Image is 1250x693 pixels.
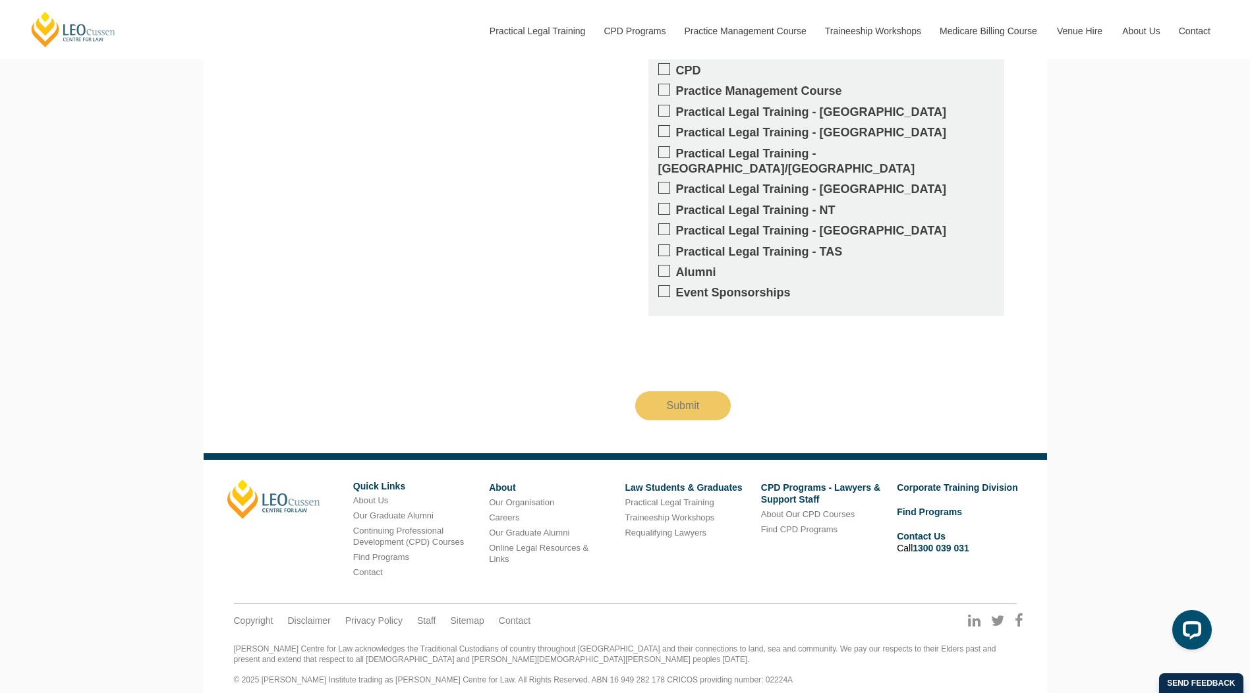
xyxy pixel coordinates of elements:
[353,511,434,520] a: Our Graduate Alumni
[287,615,330,626] a: Disclaimer
[234,644,1017,685] div: [PERSON_NAME] Centre for Law acknowledges the Traditional Custodians of country throughout [GEOGR...
[930,3,1047,59] a: Medicare Billing Course
[897,482,1018,493] a: Corporate Training Division
[353,567,383,577] a: Contact
[761,524,838,534] a: Find CPD Programs
[353,526,464,547] a: Continuing Professional Development (CPD) Courses
[353,552,409,562] a: Find Programs
[625,513,714,522] a: Traineeship Workshops
[594,3,674,59] a: CPD Programs
[658,125,994,140] label: Practical Legal Training - [GEOGRAPHIC_DATA]
[625,482,742,493] a: Law Students & Graduates
[761,482,880,505] a: CPD Programs - Lawyers & Support Staff
[658,244,994,260] label: Practical Legal Training - TAS
[345,615,403,626] a: Privacy Policy
[353,495,388,505] a: About Us
[480,3,594,59] a: Practical Legal Training
[658,265,994,280] label: Alumni
[658,105,994,120] label: Practical Legal Training - [GEOGRAPHIC_DATA]
[635,327,836,378] iframe: reCAPTCHA
[1169,3,1220,59] a: Contact
[489,543,588,564] a: Online Legal Resources & Links
[675,3,815,59] a: Practice Management Course
[761,509,855,519] a: About Our CPD Courses
[1047,3,1112,59] a: Venue Hire
[897,531,946,541] a: Contact Us
[658,84,994,99] label: Practice Management Course
[234,615,273,626] a: Copyright
[489,528,569,538] a: Our Graduate Alumni
[489,482,515,493] a: About
[450,615,484,626] a: Sitemap
[353,482,479,491] h6: Quick Links
[625,528,706,538] a: Requalifying Lawyers
[913,543,969,553] a: 1300 039 031
[635,391,731,420] input: Submit
[658,182,994,197] label: Practical Legal Training - [GEOGRAPHIC_DATA]
[815,3,930,59] a: Traineeship Workshops
[897,528,1023,556] li: Call
[1162,605,1217,660] iframe: LiveChat chat widget
[30,11,117,48] a: [PERSON_NAME] Centre for Law
[499,615,530,626] a: Contact
[489,513,519,522] a: Careers
[1112,3,1169,59] a: About Us
[658,63,994,78] label: CPD
[489,497,554,507] a: Our Organisation
[658,285,994,300] label: Event Sponsorships
[417,615,436,626] a: Staff
[658,146,994,177] label: Practical Legal Training - [GEOGRAPHIC_DATA]/[GEOGRAPHIC_DATA]
[658,223,994,238] label: Practical Legal Training - [GEOGRAPHIC_DATA]
[227,480,320,519] a: [PERSON_NAME]
[897,507,962,517] a: Find Programs
[625,497,714,507] a: Practical Legal Training
[658,203,994,218] label: Practical Legal Training - NT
